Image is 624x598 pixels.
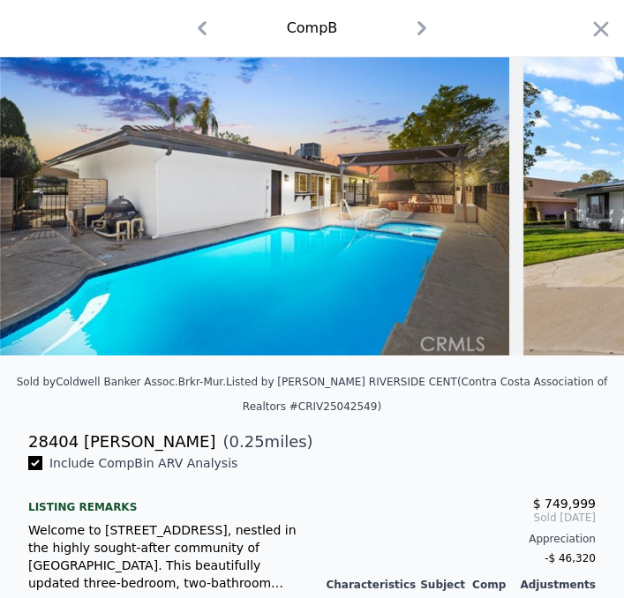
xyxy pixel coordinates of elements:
[28,486,298,514] div: Listing remarks
[287,18,338,39] div: Comp B
[327,578,421,592] div: Characteristics
[521,578,596,592] div: Adjustments
[226,376,607,413] div: Listed by [PERSON_NAME] RIVERSIDE CENT (Contra Costa Association of Realtors #CRIV25042549)
[216,430,313,454] span: ( miles)
[17,376,226,388] div: Sold by Coldwell Banker Assoc.Brkr-Mur .
[327,511,597,525] span: Sold [DATE]
[229,432,265,451] span: 0.25
[472,578,520,592] div: Comp
[420,578,472,592] div: Subject
[533,497,596,511] span: $ 749,999
[545,552,596,564] span: -$ 46,320
[28,521,298,592] div: Welcome to [STREET_ADDRESS], nestled in the highly sought-after community of [GEOGRAPHIC_DATA]. T...
[327,532,597,546] div: Appreciation
[28,430,216,454] div: 28404 [PERSON_NAME]
[42,456,244,470] span: Include Comp B in ARV Analysis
